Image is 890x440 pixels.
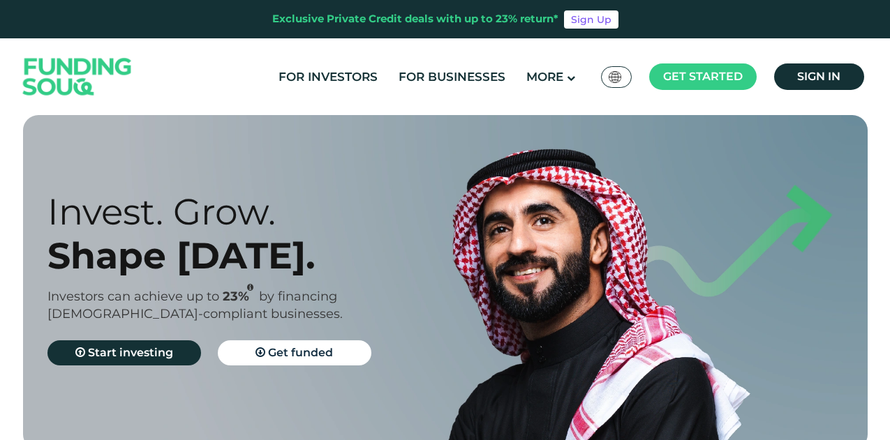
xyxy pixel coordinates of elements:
[218,340,371,365] a: Get funded
[88,346,173,359] span: Start investing
[47,190,470,234] div: Invest. Grow.
[797,70,840,83] span: Sign in
[663,70,743,83] span: Get started
[395,66,509,89] a: For Businesses
[47,234,470,278] div: Shape [DATE].
[9,42,146,112] img: Logo
[272,11,558,27] div: Exclusive Private Credit deals with up to 23% return*
[247,284,253,291] i: 23% IRR (expected) ~ 15% Net yield (expected)
[564,10,618,29] a: Sign Up
[47,340,201,365] a: Start investing
[223,289,259,304] span: 23%
[47,289,219,304] span: Investors can achieve up to
[268,346,333,359] span: Get funded
[609,71,621,83] img: SA Flag
[774,63,864,90] a: Sign in
[526,70,563,84] span: More
[47,289,343,321] span: by financing [DEMOGRAPHIC_DATA]-compliant businesses.
[275,66,381,89] a: For Investors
